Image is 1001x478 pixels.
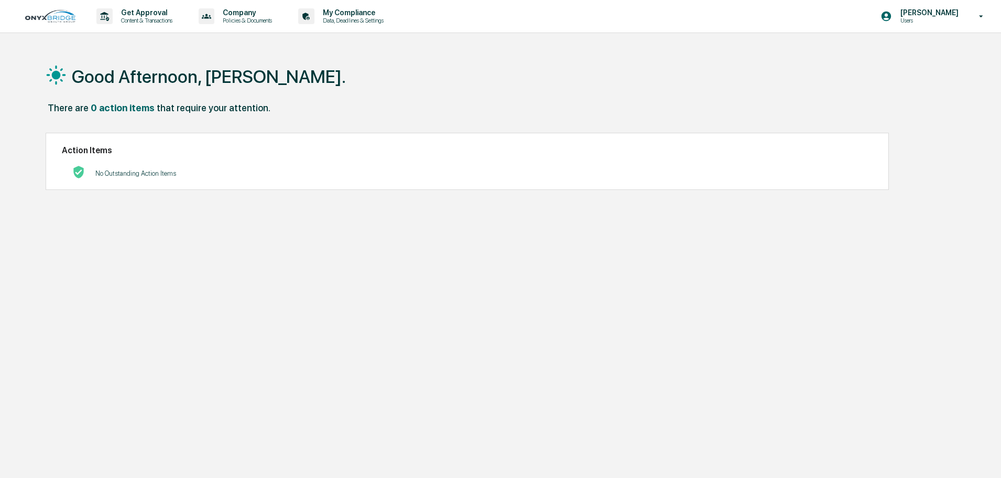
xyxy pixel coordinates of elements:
[72,166,85,178] img: No Actions logo
[214,8,277,17] p: Company
[157,102,270,113] div: that require your attention.
[95,169,176,177] p: No Outstanding Action Items
[48,102,89,113] div: There are
[314,8,389,17] p: My Compliance
[62,145,873,155] h2: Action Items
[214,17,277,24] p: Policies & Documents
[25,10,75,23] img: logo
[91,102,155,113] div: 0 action items
[113,17,178,24] p: Content & Transactions
[314,17,389,24] p: Data, Deadlines & Settings
[113,8,178,17] p: Get Approval
[892,17,964,24] p: Users
[72,66,346,87] h1: Good Afternoon, [PERSON_NAME].
[892,8,964,17] p: [PERSON_NAME]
